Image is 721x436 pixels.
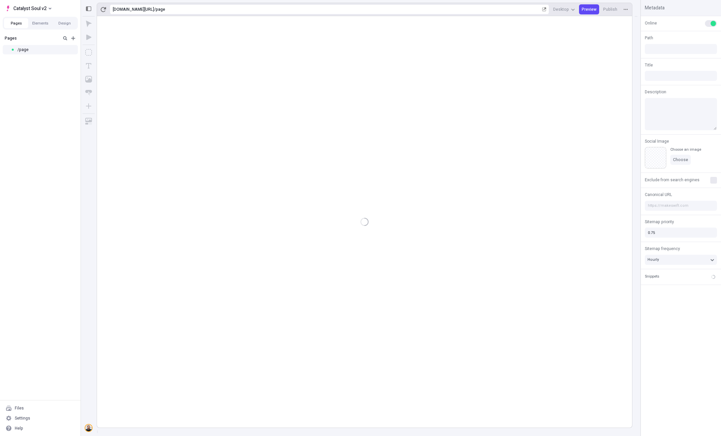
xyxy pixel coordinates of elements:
button: Select site [3,3,54,13]
div: A [85,425,92,431]
button: Hourly [645,255,717,265]
button: Preview [579,4,599,14]
button: Desktop [550,4,578,14]
button: Design [52,18,77,28]
button: Add new [69,34,77,42]
span: Exclude from search engines [645,177,700,183]
button: Button [83,87,95,99]
div: Help [15,426,23,431]
span: /page [17,47,29,52]
div: Pages [5,36,58,41]
input: https://makeswift.com [645,201,717,211]
span: Path [645,35,653,41]
span: Online [645,20,657,26]
button: Elements [28,18,52,28]
div: Files [15,405,24,411]
div: [URL][DOMAIN_NAME] [113,7,154,12]
button: Choose [670,155,691,165]
span: Sitemap priority [645,219,674,225]
div: Settings [15,416,30,421]
span: Title [645,62,653,68]
span: Social Image [645,138,669,144]
button: Text [83,60,95,72]
span: Preview [582,7,596,12]
span: Desktop [553,7,569,12]
img: Avatar [85,425,92,431]
button: Pages [4,18,28,28]
span: Choose [673,157,688,162]
div: Choose an image [670,147,701,152]
span: Publish [603,7,617,12]
span: Hourly [647,257,659,262]
button: Publish [600,4,620,14]
span: Sitemap frequency [645,246,680,252]
span: Description [645,89,666,95]
div: page [156,7,541,12]
span: Catalyst Soul v2 [13,4,47,12]
button: Image [83,73,95,85]
div: / [154,7,156,12]
div: Snippets [645,274,659,280]
button: Box [83,46,95,58]
span: Canonical URL [645,192,672,198]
